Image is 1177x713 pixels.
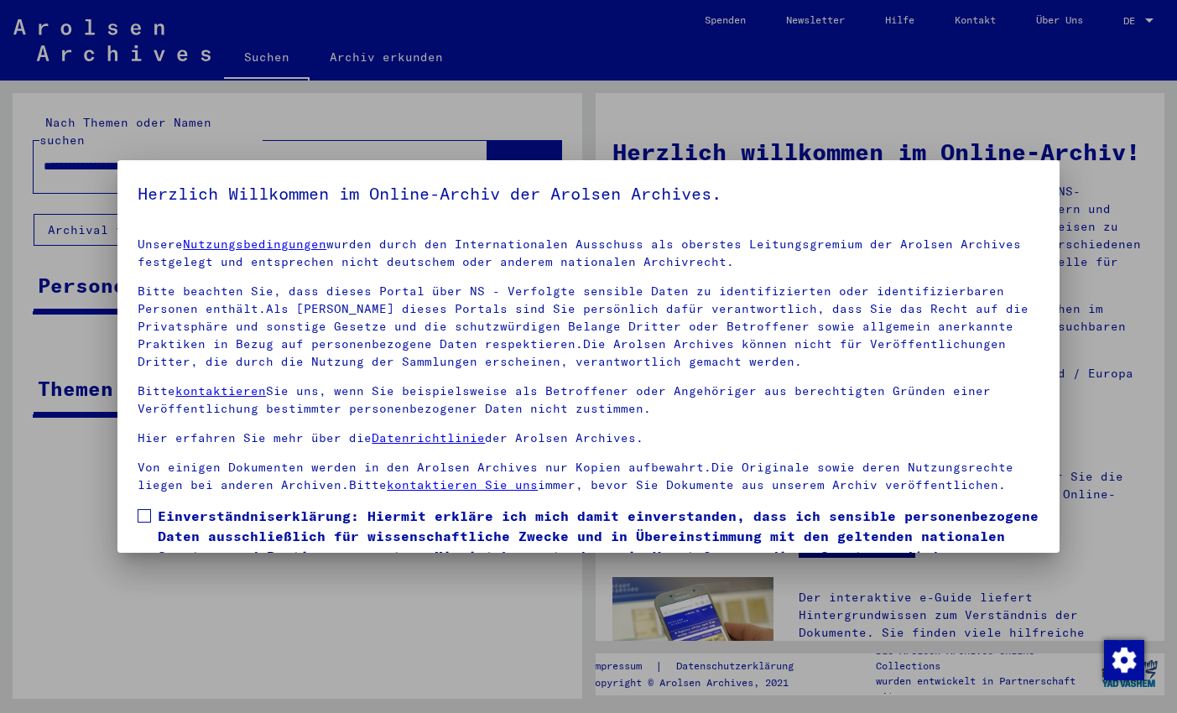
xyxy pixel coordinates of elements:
[1104,640,1144,680] img: Zustimmung ändern
[138,459,1039,494] p: Von einigen Dokumenten werden in den Arolsen Archives nur Kopien aufbewahrt.Die Originale sowie d...
[1103,639,1143,679] div: Zustimmung ändern
[158,506,1039,586] span: Einverständniserklärung: Hiermit erkläre ich mich damit einverstanden, dass ich sensible personen...
[138,383,1039,418] p: Bitte Sie uns, wenn Sie beispielsweise als Betroffener oder Angehöriger aus berechtigten Gründen ...
[175,383,266,398] a: kontaktieren
[138,236,1039,271] p: Unsere wurden durch den Internationalen Ausschuss als oberstes Leitungsgremium der Arolsen Archiv...
[138,283,1039,371] p: Bitte beachten Sie, dass dieses Portal über NS - Verfolgte sensible Daten zu identifizierten oder...
[138,180,1039,207] h5: Herzlich Willkommen im Online-Archiv der Arolsen Archives.
[387,477,538,492] a: kontaktieren Sie uns
[183,237,326,252] a: Nutzungsbedingungen
[138,429,1039,447] p: Hier erfahren Sie mehr über die der Arolsen Archives.
[372,430,485,445] a: Datenrichtlinie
